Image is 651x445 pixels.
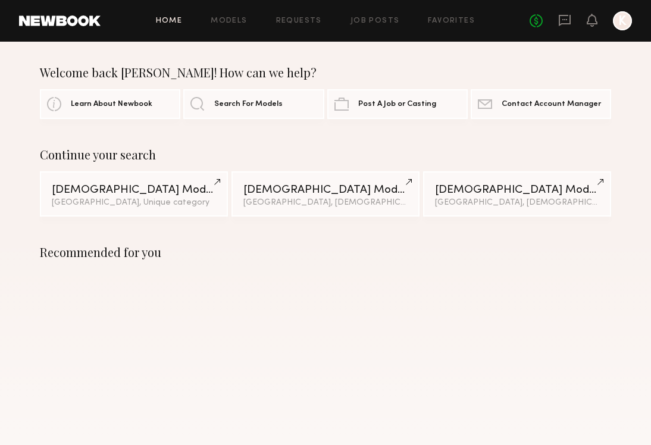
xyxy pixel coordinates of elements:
[243,199,408,207] div: [GEOGRAPHIC_DATA], [DEMOGRAPHIC_DATA]
[428,17,475,25] a: Favorites
[40,148,611,162] div: Continue your search
[435,184,599,196] div: [DEMOGRAPHIC_DATA] Models
[276,17,322,25] a: Requests
[327,89,468,119] a: Post A Job or Casting
[52,199,216,207] div: [GEOGRAPHIC_DATA], Unique category
[214,101,283,108] span: Search For Models
[435,199,599,207] div: [GEOGRAPHIC_DATA], [DEMOGRAPHIC_DATA]
[471,89,611,119] a: Contact Account Manager
[52,184,216,196] div: [DEMOGRAPHIC_DATA] Models
[358,101,436,108] span: Post A Job or Casting
[40,245,611,259] div: Recommended for you
[502,101,601,108] span: Contact Account Manager
[156,17,183,25] a: Home
[423,171,611,217] a: [DEMOGRAPHIC_DATA] Models[GEOGRAPHIC_DATA], [DEMOGRAPHIC_DATA]
[613,11,632,30] a: K
[231,171,420,217] a: [DEMOGRAPHIC_DATA] Models[GEOGRAPHIC_DATA], [DEMOGRAPHIC_DATA]
[71,101,152,108] span: Learn About Newbook
[40,171,228,217] a: [DEMOGRAPHIC_DATA] Models[GEOGRAPHIC_DATA], Unique category
[40,89,180,119] a: Learn About Newbook
[243,184,408,196] div: [DEMOGRAPHIC_DATA] Models
[350,17,400,25] a: Job Posts
[40,65,611,80] div: Welcome back [PERSON_NAME]! How can we help?
[211,17,247,25] a: Models
[183,89,324,119] a: Search For Models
